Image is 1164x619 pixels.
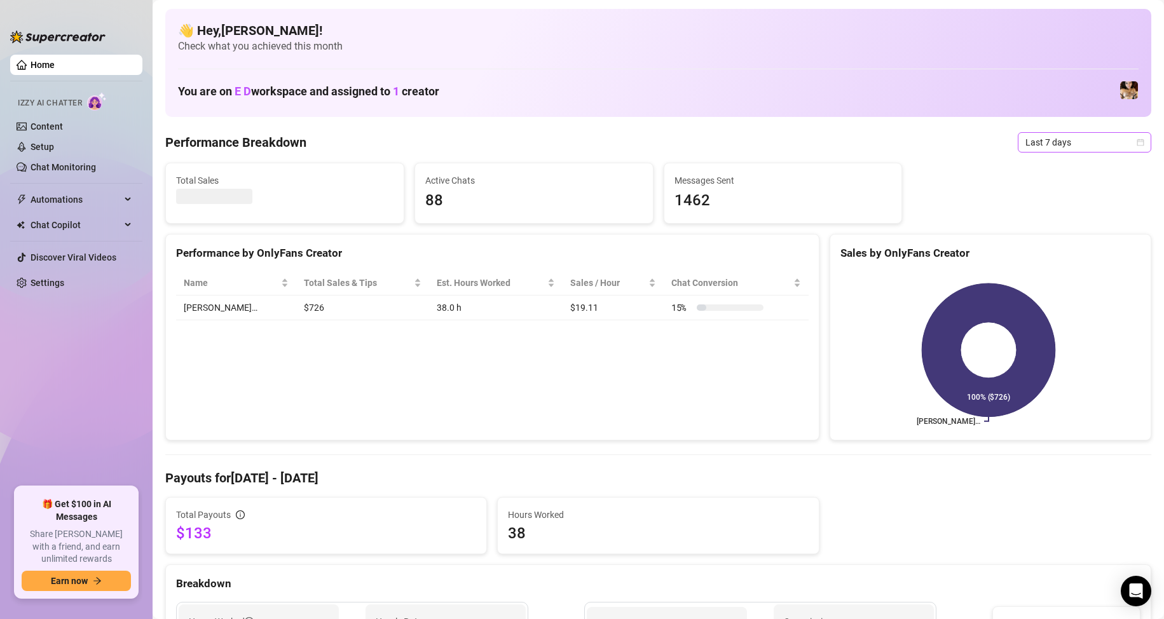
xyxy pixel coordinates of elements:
div: Est. Hours Worked [437,276,545,290]
span: $133 [176,523,476,543]
h4: Performance Breakdown [165,133,306,151]
h1: You are on workspace and assigned to creator [178,85,439,99]
span: Chat Copilot [31,215,121,235]
span: arrow-right [93,576,102,585]
text: [PERSON_NAME]… [917,417,980,426]
button: Earn nowarrow-right [22,571,131,591]
img: AI Chatter [87,92,107,111]
img: Chat Copilot [17,221,25,229]
span: Active Chats [425,173,643,187]
a: Settings [31,278,64,288]
h4: Payouts for [DATE] - [DATE] [165,469,1151,487]
td: $19.11 [563,296,664,320]
th: Name [176,271,296,296]
span: Izzy AI Chatter [18,97,82,109]
img: vixie [1120,81,1138,99]
span: 1462 [674,189,892,213]
span: Automations [31,189,121,210]
span: calendar [1137,139,1144,146]
span: 🎁 Get $100 in AI Messages [22,498,131,523]
td: $726 [296,296,429,320]
td: 38.0 h [429,296,563,320]
div: Sales by OnlyFans Creator [840,245,1140,262]
th: Total Sales & Tips [296,271,429,296]
span: 88 [425,189,643,213]
span: Last 7 days [1025,133,1144,152]
a: Discover Viral Videos [31,252,116,262]
span: Total Payouts [176,508,231,522]
div: Performance by OnlyFans Creator [176,245,809,262]
span: Earn now [51,576,88,586]
span: thunderbolt [17,194,27,205]
div: Open Intercom Messenger [1121,576,1151,606]
span: 1 [393,85,399,98]
span: Total Sales [176,173,394,187]
span: Chat Conversion [671,276,791,290]
img: logo-BBDzfeDw.svg [10,31,106,43]
span: Hours Worked [508,508,808,522]
th: Sales / Hour [563,271,664,296]
span: Check what you achieved this month [178,39,1139,53]
th: Chat Conversion [664,271,809,296]
span: E D [235,85,251,98]
span: Total Sales & Tips [304,276,411,290]
span: 38 [508,523,808,543]
span: 15 % [671,301,692,315]
h4: 👋 Hey, [PERSON_NAME] ! [178,22,1139,39]
td: [PERSON_NAME]… [176,296,296,320]
span: Messages Sent [674,173,892,187]
span: info-circle [236,510,245,519]
a: Chat Monitoring [31,162,96,172]
a: Content [31,121,63,132]
span: Share [PERSON_NAME] with a friend, and earn unlimited rewards [22,528,131,566]
a: Setup [31,142,54,152]
a: Home [31,60,55,70]
div: Breakdown [176,575,1140,592]
span: Name [184,276,278,290]
span: Sales / Hour [570,276,646,290]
